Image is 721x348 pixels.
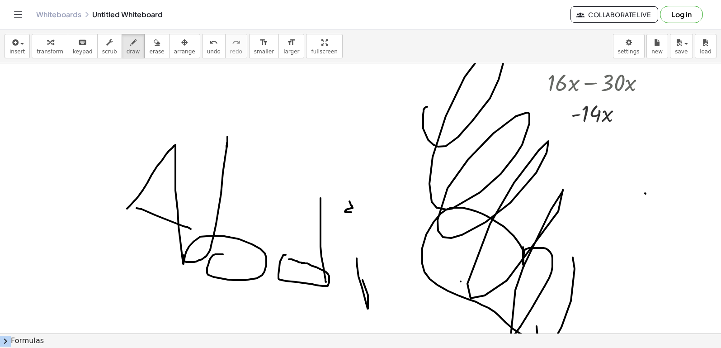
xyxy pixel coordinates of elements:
[9,48,25,55] span: insert
[618,48,640,55] span: settings
[225,34,247,58] button: redoredo
[97,34,122,58] button: scrub
[144,34,169,58] button: erase
[700,48,712,55] span: load
[675,48,688,55] span: save
[68,34,98,58] button: keyboardkeypad
[11,7,25,22] button: Toggle navigation
[202,34,226,58] button: undoundo
[570,6,658,23] button: Collaborate Live
[169,34,200,58] button: arrange
[37,48,63,55] span: transform
[207,48,221,55] span: undo
[149,48,164,55] span: erase
[306,34,342,58] button: fullscreen
[122,34,145,58] button: draw
[578,10,650,19] span: Collaborate Live
[249,34,279,58] button: format_sizesmaller
[78,37,87,48] i: keyboard
[651,48,663,55] span: new
[32,34,68,58] button: transform
[311,48,337,55] span: fullscreen
[254,48,274,55] span: smaller
[613,34,645,58] button: settings
[102,48,117,55] span: scrub
[259,37,268,48] i: format_size
[36,10,81,19] a: Whiteboards
[670,34,693,58] button: save
[73,48,93,55] span: keypad
[232,37,240,48] i: redo
[230,48,242,55] span: redo
[695,34,716,58] button: load
[287,37,296,48] i: format_size
[660,6,703,23] button: Log in
[5,34,30,58] button: insert
[174,48,195,55] span: arrange
[283,48,299,55] span: larger
[209,37,218,48] i: undo
[646,34,668,58] button: new
[127,48,140,55] span: draw
[278,34,304,58] button: format_sizelarger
